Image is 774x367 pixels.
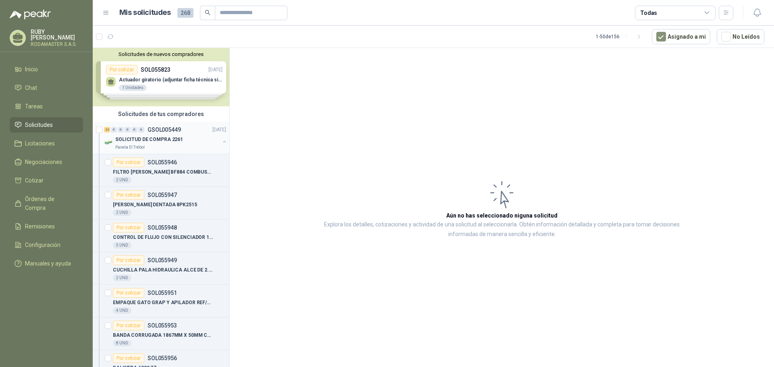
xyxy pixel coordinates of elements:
p: RODAMASTER S.A.S. [31,42,83,47]
p: Explora los detalles, cotizaciones y actividad de una solicitud al seleccionarla. Obtén informaci... [310,220,693,239]
p: BANDA CORRUGADA 1867MM X 50MM CON GUIA [113,332,213,339]
button: Asignado a mi [652,29,710,44]
h3: Aún no has seleccionado niguna solicitud [446,211,558,220]
p: FILTRO [PERSON_NAME] BF884 COMBUSTIBLE [113,168,213,176]
a: Por cotizarSOL055953BANDA CORRUGADA 1867MM X 50MM CON GUIA8 UND [93,317,229,350]
span: Negociaciones [25,158,62,166]
a: Por cotizarSOL055948CONTROL DE FLUJO CON SILENCIADOR 1/45 UND [93,220,229,252]
a: Cotizar [10,173,83,188]
div: Por cotizar [113,255,144,265]
p: [PERSON_NAME] DENTADA 8PK2515 [113,201,197,209]
div: 0 [125,127,131,133]
span: Configuración [25,241,60,249]
p: SOL055946 [148,160,177,165]
div: 0 [138,127,144,133]
p: RUBY [PERSON_NAME] [31,29,83,40]
div: 0 [118,127,124,133]
p: SOL055947 [148,192,177,198]
a: 22 0 0 0 0 0 GSOL005449[DATE] Company LogoSOLICITUD DE COMPRA 2261Panela El Trébol [104,125,228,151]
p: SOLICITUD DE COMPRA 2261 [115,136,183,143]
div: 5 UND [113,242,131,249]
p: SOL055951 [148,290,177,296]
a: Por cotizarSOL055951EMPAQUE GATO GRAP Y APILADOR REF/AH176454 UND [93,285,229,317]
div: 1 - 50 de 156 [596,30,645,43]
span: Chat [25,83,37,92]
div: 0 [111,127,117,133]
span: Manuales y ayuda [25,259,71,268]
span: Remisiones [25,222,55,231]
button: No Leídos [717,29,764,44]
img: Logo peakr [10,10,51,19]
div: Por cotizar [113,190,144,200]
span: Tareas [25,102,43,111]
p: CUCHILLA PALA HIDRAULICA ALCE DE 2.50MT [113,266,213,274]
span: Solicitudes [25,120,53,129]
div: 2 UND [113,177,131,183]
h1: Mis solicitudes [119,7,171,19]
a: Configuración [10,237,83,253]
div: Solicitudes de tus compradores [93,106,229,122]
div: Por cotizar [113,353,144,363]
a: Por cotizarSOL055947[PERSON_NAME] DENTADA 8PK25152 UND [93,187,229,220]
a: Remisiones [10,219,83,234]
img: Company Logo [104,138,114,147]
a: Licitaciones [10,136,83,151]
p: CONTROL DE FLUJO CON SILENCIADOR 1/4 [113,234,213,241]
span: Órdenes de Compra [25,195,75,212]
span: Cotizar [25,176,44,185]
p: SOL055949 [148,257,177,263]
div: Solicitudes de nuevos compradoresPor cotizarSOL055823[DATE] Actuador giratorio (adjuntar ficha té... [93,48,229,106]
a: Por cotizarSOL055946FILTRO [PERSON_NAME] BF884 COMBUSTIBLE2 UND [93,154,229,187]
div: Por cotizar [113,158,144,167]
span: 268 [177,8,193,18]
div: 8 UND [113,340,131,346]
a: Por cotizarSOL055949CUCHILLA PALA HIDRAULICA ALCE DE 2.50MT2 UND [93,252,229,285]
a: Órdenes de Compra [10,191,83,216]
div: Por cotizar [113,288,144,298]
a: Solicitudes [10,117,83,133]
span: search [205,10,210,15]
p: GSOL005449 [148,127,181,133]
div: Por cotizar [113,321,144,330]
span: Licitaciones [25,139,55,148]
span: Inicio [25,65,38,74]
a: Inicio [10,62,83,77]
a: Chat [10,80,83,95]
div: Por cotizar [113,223,144,232]
button: Solicitudes de nuevos compradores [96,51,226,57]
p: [DATE] [212,126,226,134]
div: 2 UND [113,275,131,281]
div: 4 UND [113,307,131,314]
div: 22 [104,127,110,133]
p: Panela El Trébol [115,144,145,151]
p: SOL055956 [148,355,177,361]
div: 0 [131,127,137,133]
a: Negociaciones [10,154,83,170]
p: SOL055948 [148,225,177,230]
p: SOL055953 [148,323,177,328]
a: Manuales y ayuda [10,256,83,271]
a: Tareas [10,99,83,114]
p: EMPAQUE GATO GRAP Y APILADOR REF/AH17645 [113,299,213,307]
div: 2 UND [113,209,131,216]
div: Todas [640,8,657,17]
